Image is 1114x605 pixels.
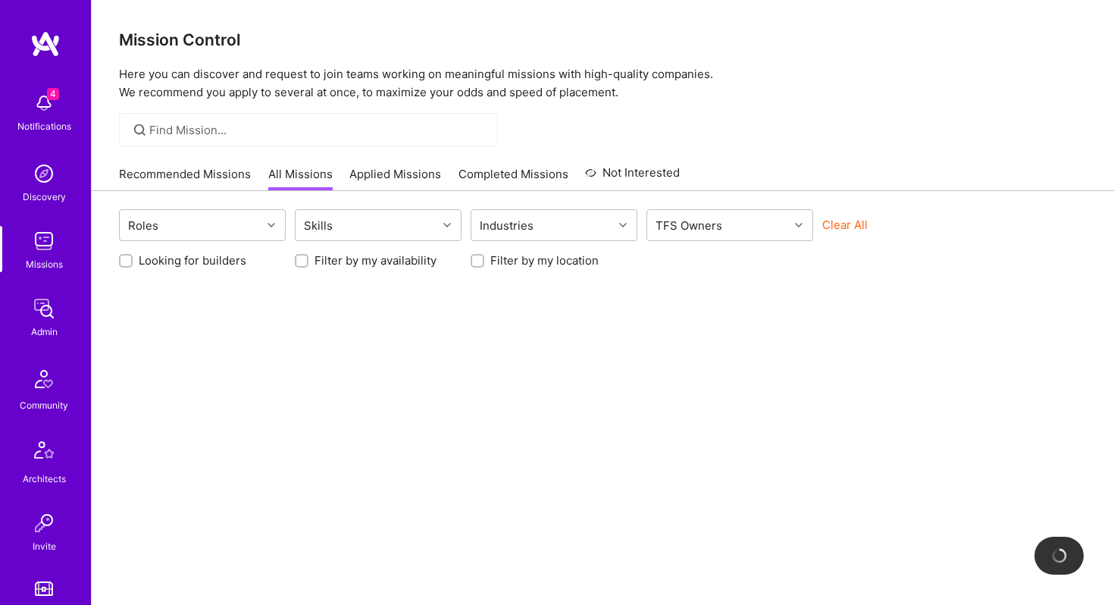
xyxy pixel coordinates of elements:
[29,88,59,118] img: bell
[26,361,62,397] img: Community
[585,164,680,191] a: Not Interested
[476,215,537,237] div: Industries
[47,88,59,100] span: 4
[149,122,487,138] input: Find Mission...
[822,217,868,233] button: Clear All
[300,215,336,237] div: Skills
[23,471,66,487] div: Architects
[23,189,66,205] div: Discovery
[1049,546,1069,566] img: loading
[443,221,451,229] i: icon Chevron
[314,252,437,268] label: Filter by my availability
[131,121,149,139] i: icon SearchGrey
[119,30,1087,49] h3: Mission Control
[26,256,63,272] div: Missions
[30,30,61,58] img: logo
[619,221,627,229] i: icon Chevron
[268,166,333,191] a: All Missions
[652,215,726,237] div: TFS Owners
[33,538,56,554] div: Invite
[29,293,59,324] img: admin teamwork
[29,508,59,538] img: Invite
[124,215,162,237] div: Roles
[26,434,62,471] img: Architects
[139,252,246,268] label: Looking for builders
[29,226,59,256] img: teamwork
[31,324,58,340] div: Admin
[119,65,1087,102] p: Here you can discover and request to join teams working on meaningful missions with high-quality ...
[119,166,251,191] a: Recommended Missions
[17,118,71,134] div: Notifications
[268,221,275,229] i: icon Chevron
[29,158,59,189] img: discovery
[795,221,803,229] i: icon Chevron
[35,581,53,596] img: tokens
[20,397,68,413] div: Community
[349,166,441,191] a: Applied Missions
[490,252,599,268] label: Filter by my location
[458,166,568,191] a: Completed Missions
